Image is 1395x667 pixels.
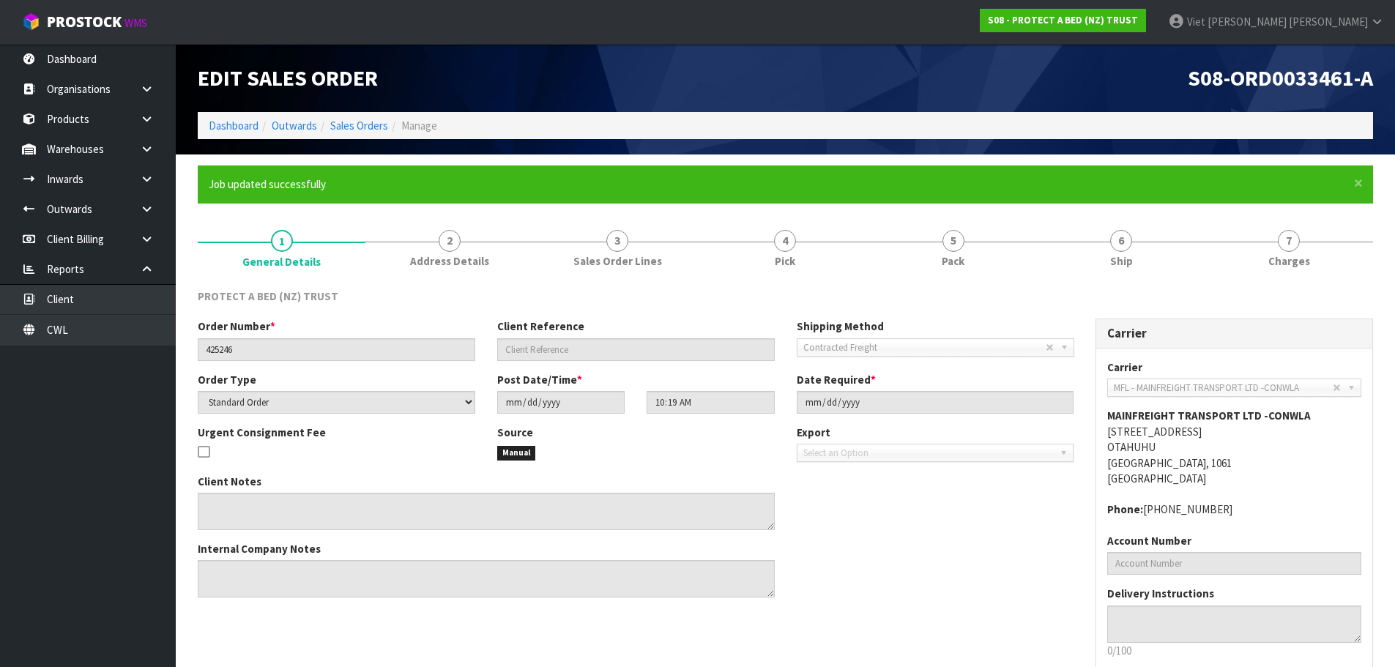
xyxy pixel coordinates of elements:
[1289,15,1368,29] span: [PERSON_NAME]
[47,12,122,31] span: ProStock
[198,541,321,556] label: Internal Company Notes
[1354,173,1363,193] span: ×
[797,425,830,440] label: Export
[198,318,275,334] label: Order Number
[209,177,326,191] span: Job updated successfully
[124,16,147,30] small: WMS
[198,289,338,303] span: PROTECT A BED (NZ) TRUST
[1107,533,1191,548] label: Account Number
[797,318,884,334] label: Shipping Method
[1188,64,1373,92] span: S08-ORD0033461-A
[775,253,795,269] span: Pick
[401,119,437,133] span: Manage
[774,230,796,252] span: 4
[439,230,461,252] span: 2
[988,14,1138,26] strong: S08 - PROTECT A BED (NZ) TRUST
[22,12,40,31] img: cube-alt.png
[980,9,1146,32] a: S08 - PROTECT A BED (NZ) TRUST
[1107,502,1361,517] address: [PHONE_NUMBER]
[198,338,475,361] input: Order Number
[1107,359,1142,375] label: Carrier
[410,253,489,269] span: Address Details
[330,119,388,133] a: Sales Orders
[198,372,256,387] label: Order Type
[497,372,582,387] label: Post Date/Time
[942,230,964,252] span: 5
[1107,552,1361,575] input: Account Number
[198,64,378,92] span: Edit Sales Order
[1278,230,1300,252] span: 7
[209,119,258,133] a: Dashboard
[803,444,1054,462] span: Select an Option
[1268,253,1310,269] span: Charges
[198,425,326,440] label: Urgent Consignment Fee
[1107,408,1361,486] address: [STREET_ADDRESS] OTAHUHU [GEOGRAPHIC_DATA], 1061 [GEOGRAPHIC_DATA]
[272,119,317,133] a: Outwards
[1187,15,1287,29] span: Viet [PERSON_NAME]
[606,230,628,252] span: 3
[1110,230,1132,252] span: 6
[803,339,1046,357] span: Contracted Freight
[797,372,876,387] label: Date Required
[497,446,536,461] span: Manual
[1107,409,1311,422] strong: MAINFREIGHT TRANSPORT LTD -CONWLA
[242,254,321,269] span: General Details
[271,230,293,252] span: 1
[198,474,261,489] label: Client Notes
[497,338,775,361] input: Client Reference
[1114,379,1333,397] span: MFL - MAINFREIGHT TRANSPORT LTD -CONWLA
[1107,586,1214,601] label: Delivery Instructions
[497,425,533,440] label: Source
[1110,253,1133,269] span: Ship
[1107,643,1361,658] p: 0/100
[942,253,964,269] span: Pack
[573,253,662,269] span: Sales Order Lines
[1107,502,1143,516] strong: phone
[497,318,584,334] label: Client Reference
[1107,327,1361,340] h3: Carrier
